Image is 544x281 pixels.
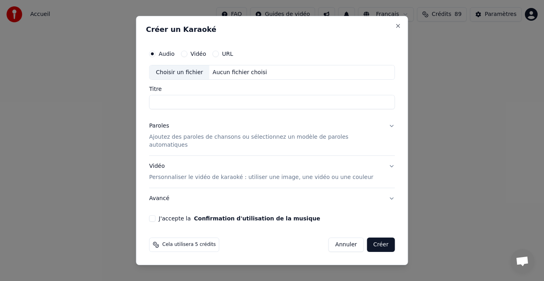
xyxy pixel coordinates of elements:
[329,238,364,252] button: Annuler
[209,69,270,77] div: Aucun fichier choisi
[367,238,395,252] button: Créer
[149,122,169,130] div: Paroles
[149,156,395,188] button: VidéoPersonnaliser le vidéo de karaoké : utiliser une image, une vidéo ou une couleur
[149,134,382,149] p: Ajoutez des paroles de chansons ou sélectionnez un modèle de paroles automatiques
[222,51,233,57] label: URL
[149,188,395,209] button: Avancé
[146,26,398,33] h2: Créer un Karaoké
[159,51,175,57] label: Audio
[149,162,374,181] div: Vidéo
[149,116,395,156] button: ParolesAjoutez des paroles de chansons ou sélectionnez un modèle de paroles automatiques
[162,242,216,248] span: Cela utilisera 5 crédits
[149,173,374,181] p: Personnaliser le vidéo de karaoké : utiliser une image, une vidéo ou une couleur
[149,86,395,92] label: Titre
[150,65,209,80] div: Choisir un fichier
[194,216,320,221] button: J'accepte la
[159,216,320,221] label: J'accepte la
[190,51,206,57] label: Vidéo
